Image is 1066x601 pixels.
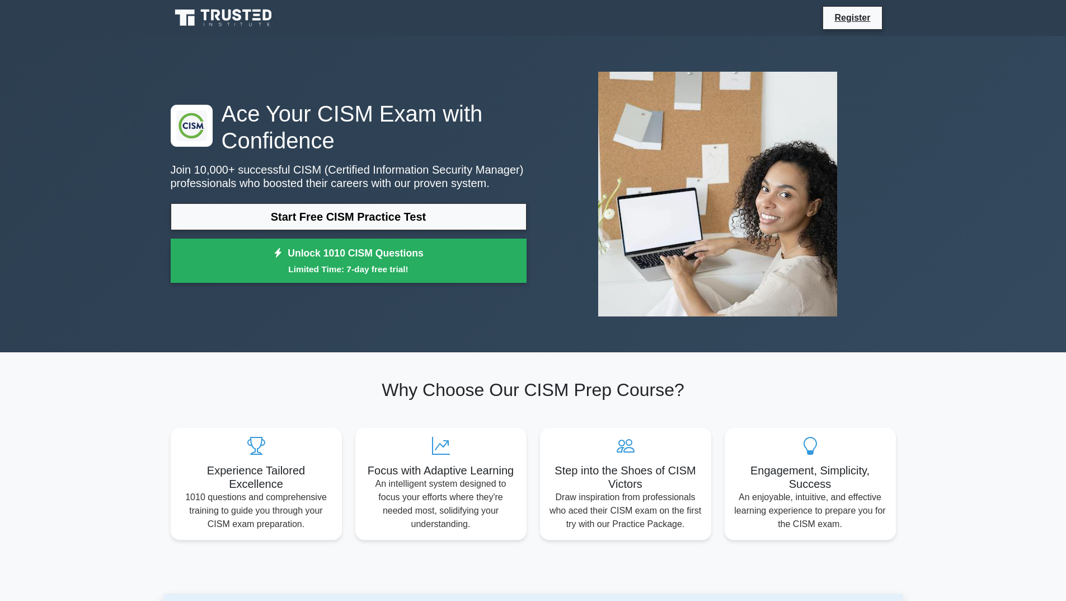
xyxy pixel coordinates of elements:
[171,100,527,154] h1: Ace Your CISM Exam with Confidence
[180,464,333,491] h5: Experience Tailored Excellence
[364,464,518,477] h5: Focus with Adaptive Learning
[549,491,702,531] p: Draw inspiration from professionals who aced their CISM exam on the first try with our Practice P...
[180,491,333,531] p: 1010 questions and comprehensive training to guide you through your CISM exam preparation.
[185,263,513,276] small: Limited Time: 7-day free trial!
[171,203,527,230] a: Start Free CISM Practice Test
[549,464,702,491] h5: Step into the Shoes of CISM Victors
[828,11,877,25] a: Register
[734,491,887,531] p: An enjoyable, intuitive, and effective learning experience to prepare you for the CISM exam.
[171,163,527,190] p: Join 10,000+ successful CISM (Certified Information Security Manager) professionals who boosted t...
[364,477,518,531] p: An intelligent system designed to focus your efforts where they're needed most, solidifying your ...
[171,379,896,400] h2: Why Choose Our CISM Prep Course?
[171,239,527,283] a: Unlock 1010 CISM QuestionsLimited Time: 7-day free trial!
[734,464,887,491] h5: Engagement, Simplicity, Success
